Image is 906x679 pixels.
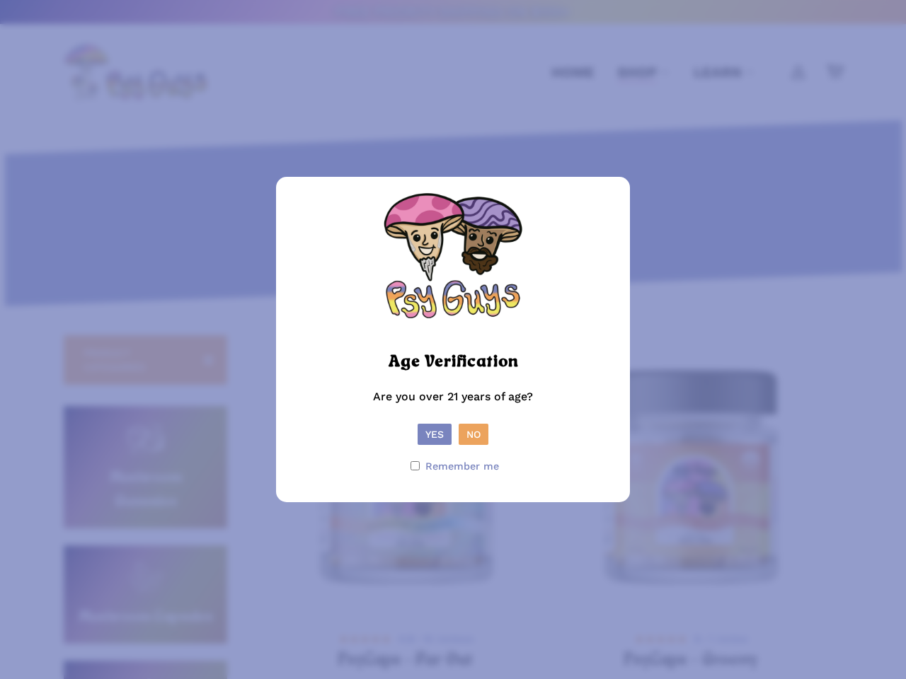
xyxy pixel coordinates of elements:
span: Remember me [425,456,499,476]
button: No [459,424,488,445]
img: PsyGuys [382,191,524,332]
p: Are you over 21 years of age? [290,387,616,424]
input: Remember me [411,461,420,470]
button: Yes [418,424,452,445]
h2: Age Verification [389,350,518,376]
